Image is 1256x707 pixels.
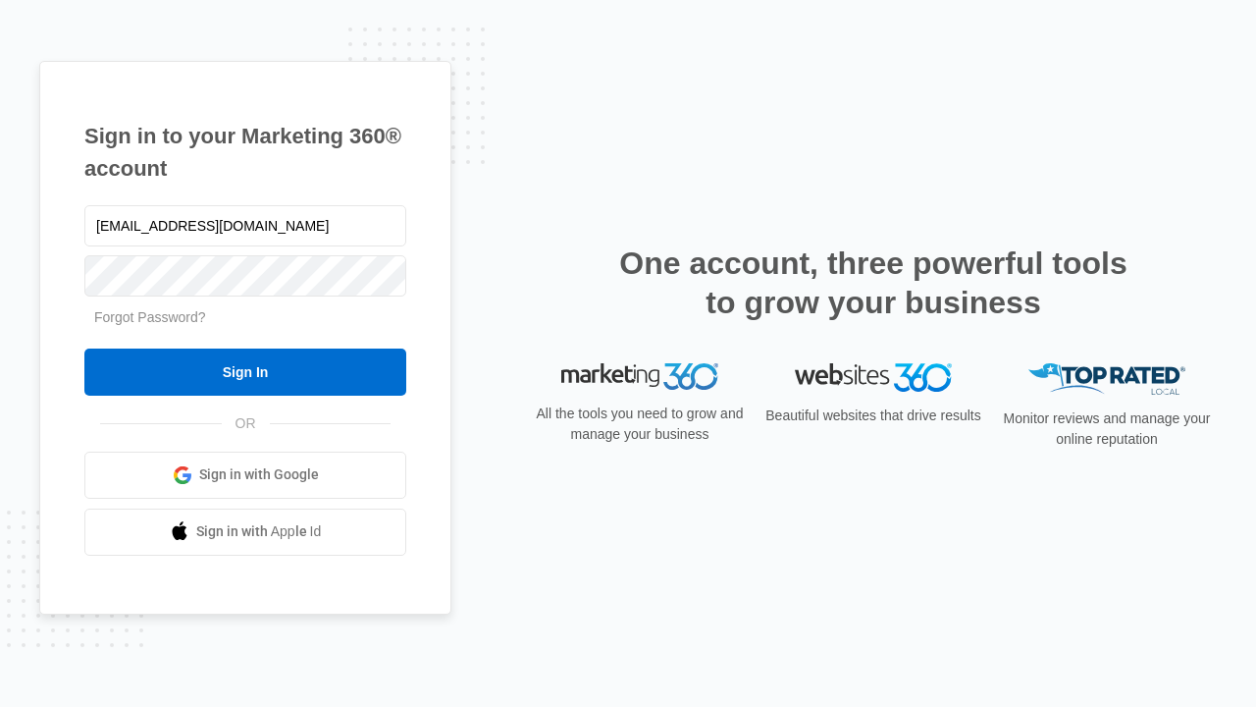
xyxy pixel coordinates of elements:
[613,244,1133,322] h2: One account, three powerful tools to grow your business
[222,413,270,434] span: OR
[795,363,952,392] img: Websites 360
[84,205,406,246] input: Email
[997,408,1217,450] p: Monitor reviews and manage your online reputation
[199,464,319,485] span: Sign in with Google
[84,120,406,185] h1: Sign in to your Marketing 360® account
[561,363,718,391] img: Marketing 360
[1028,363,1185,396] img: Top Rated Local
[196,521,322,542] span: Sign in with Apple Id
[530,404,750,445] p: All the tools you need to grow and manage your business
[84,509,406,556] a: Sign in with Apple Id
[94,309,206,325] a: Forgot Password?
[84,349,406,396] input: Sign In
[763,406,983,426] p: Beautiful websites that drive results
[84,452,406,499] a: Sign in with Google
